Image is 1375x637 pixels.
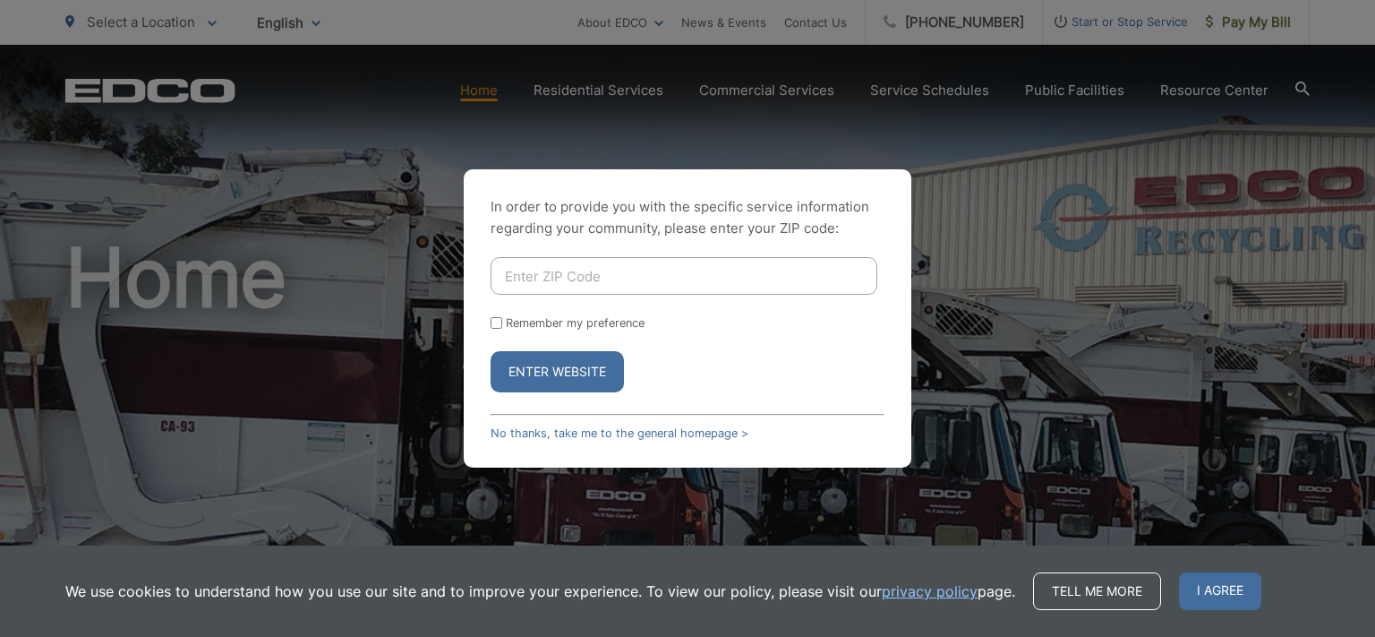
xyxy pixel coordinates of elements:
[491,257,877,295] input: Enter ZIP Code
[65,581,1015,602] p: We use cookies to understand how you use our site and to improve your experience. To view our pol...
[882,581,978,602] a: privacy policy
[506,316,645,330] label: Remember my preference
[491,426,748,440] a: No thanks, take me to the general homepage >
[1033,572,1161,610] a: Tell me more
[491,196,884,239] p: In order to provide you with the specific service information regarding your community, please en...
[491,351,624,392] button: Enter Website
[1179,572,1261,610] span: I agree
